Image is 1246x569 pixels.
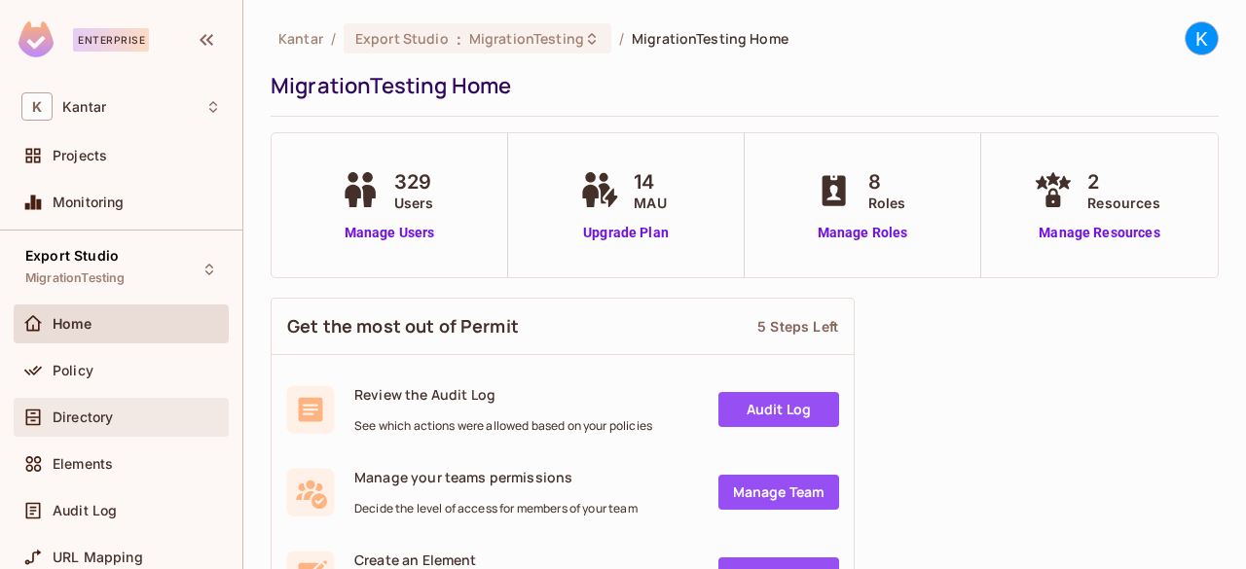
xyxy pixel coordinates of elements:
span: Users [394,193,434,213]
span: the active workspace [278,29,323,48]
li: / [619,29,624,48]
div: Enterprise [73,28,149,52]
span: Directory [53,409,113,425]
a: Manage Users [336,223,444,243]
span: Projects [53,148,107,163]
a: Manage Roles [810,223,916,243]
span: MigrationTesting Home [632,29,788,48]
span: K [21,92,53,121]
span: Resources [1087,193,1159,213]
span: Manage your teams permissions [354,468,638,486]
span: Review the Audit Log [354,385,652,404]
span: 2 [1087,167,1159,196]
span: MigrationTesting [25,270,125,286]
span: Export Studio [25,248,119,264]
span: Audit Log [53,503,117,518]
span: URL Mapping [53,550,143,565]
div: K [1185,21,1219,55]
span: Decide the level of access for members of your team [354,501,638,516]
span: Workspace: Kantar [62,99,106,115]
span: MAU [634,193,666,213]
div: MigrationTesting Home [271,71,1209,100]
span: 14 [634,167,666,196]
span: Get the most out of Permit [287,314,519,338]
li: / [331,29,336,48]
span: Monitoring [53,195,125,210]
span: 8 [868,167,906,196]
span: Roles [868,193,906,213]
span: : [456,31,462,47]
a: Manage Team [718,475,839,510]
span: Create an Element [354,551,662,569]
a: Audit Log [718,392,839,427]
div: 5 Steps Left [757,317,838,336]
span: MigrationTesting [469,29,584,48]
img: SReyMgAAAABJRU5ErkJggg== [18,21,54,57]
span: Elements [53,456,113,472]
span: 329 [394,167,434,196]
span: Policy [53,363,93,378]
a: Upgrade Plan [575,223,676,243]
span: Export Studio [355,29,449,48]
span: Home [53,316,92,332]
a: Manage Resources [1029,223,1169,243]
span: See which actions were allowed based on your policies [354,418,652,434]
